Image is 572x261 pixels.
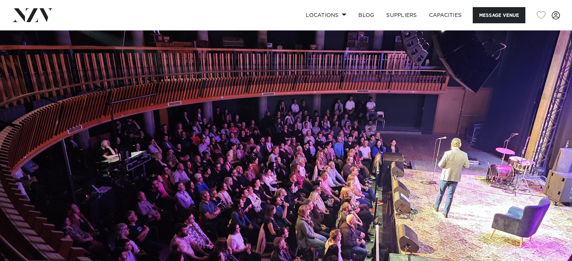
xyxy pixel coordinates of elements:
[12,8,53,22] img: nzv-logo.png
[352,7,380,23] a: BLOG
[380,7,423,23] a: SUPPLIERS
[473,7,525,23] button: Message Venue
[300,7,352,23] a: Locations
[423,7,468,23] a: Capacities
